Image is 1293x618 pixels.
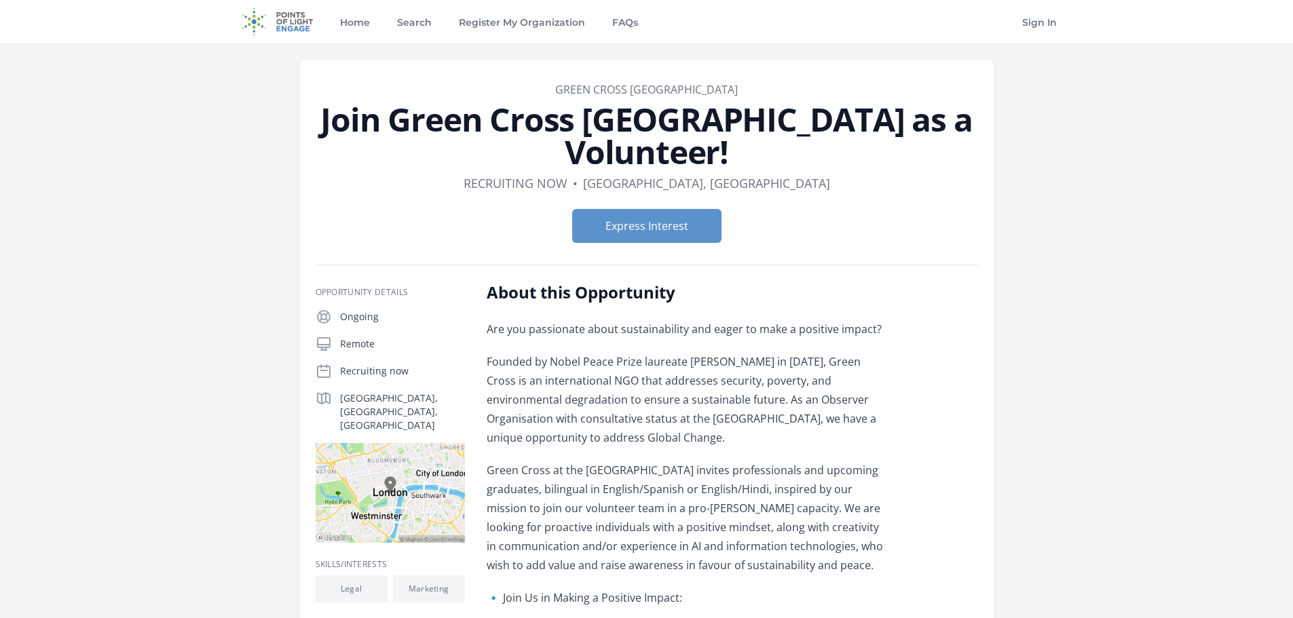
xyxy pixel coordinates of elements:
[340,391,465,432] p: [GEOGRAPHIC_DATA], [GEOGRAPHIC_DATA], [GEOGRAPHIC_DATA]
[340,337,465,351] p: Remote
[487,282,884,303] h2: About this Opportunity
[316,575,388,602] li: Legal
[487,352,884,447] p: Founded by Nobel Peace Prize laureate [PERSON_NAME] in [DATE], Green Cross is an international NG...
[464,174,567,193] dd: Recruiting now
[316,559,465,570] h3: Skills/Interests
[393,575,465,602] li: Marketing
[487,320,884,339] p: Are you passionate about sustainability and eager to make a positive impact?
[316,103,978,168] h1: Join Green Cross [GEOGRAPHIC_DATA] as a Volunteer!
[340,364,465,378] p: Recruiting now
[583,174,830,193] dd: [GEOGRAPHIC_DATA], [GEOGRAPHIC_DATA]
[555,82,738,97] a: Green Cross [GEOGRAPHIC_DATA]
[572,209,722,243] button: Express Interest
[487,588,884,607] p: 🔹 Join Us in Making a Positive Impact:
[487,461,884,575] p: Green Cross at the [GEOGRAPHIC_DATA] invites professionals and upcoming graduates, bilingual in E...
[340,310,465,324] p: Ongoing
[316,443,465,543] img: Map
[316,287,465,298] h3: Opportunity Details
[573,174,578,193] div: •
